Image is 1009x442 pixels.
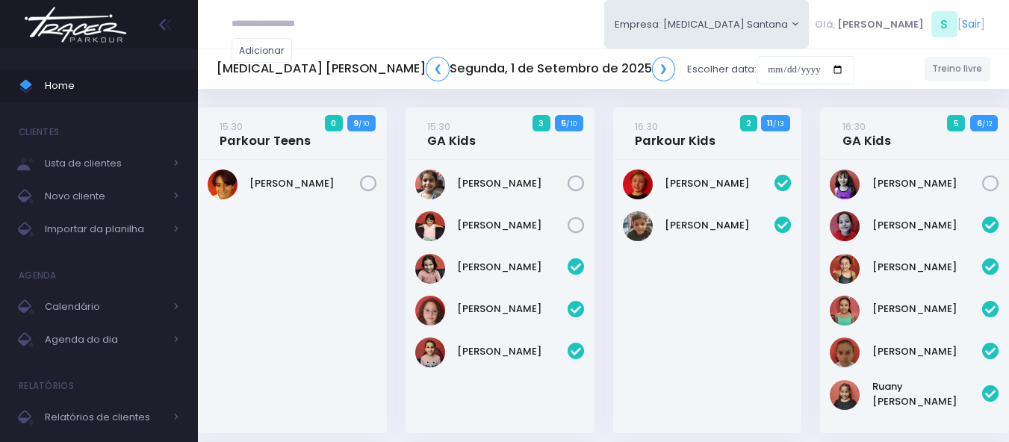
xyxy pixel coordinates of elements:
span: Olá, [815,17,835,32]
span: 5 [947,115,965,131]
small: / 10 [358,119,369,128]
a: [PERSON_NAME] [457,176,568,191]
a: [PERSON_NAME] [457,260,568,275]
span: Calendário [45,297,164,317]
a: [PERSON_NAME] [457,302,568,317]
img: Niara Belisário Cruz [415,337,445,367]
span: Home [45,76,179,96]
img: Manuella Velloso Beio [415,211,445,241]
small: / 12 [982,119,992,128]
img: Larissa Yamaguchi [830,296,860,326]
h5: [MEDICAL_DATA] [PERSON_NAME] Segunda, 1 de Setembro de 2025 [217,57,675,81]
small: 16:30 [842,119,866,134]
a: ❮ [426,57,450,81]
strong: 11 [767,117,773,129]
span: Importar da planilha [45,220,164,239]
a: [PERSON_NAME] [457,218,568,233]
img: Gabriela Jordão Izumida [830,211,860,241]
a: 15:30GA Kids [427,119,476,149]
img: Rafaela tiosso zago [830,337,860,367]
a: [PERSON_NAME] [249,176,360,191]
div: [ ] [809,7,990,41]
a: [PERSON_NAME] [665,176,775,191]
img: Manuella Brandão oliveira [415,296,445,326]
a: 15:30Parkour Teens [220,119,311,149]
strong: 9 [353,117,358,129]
h4: Agenda [19,261,57,290]
a: Sair [962,16,981,32]
img: Ruany Liz Franco Delgado [830,380,860,410]
img: Liz Stetz Tavernaro Torres [415,254,445,284]
a: [PERSON_NAME] [872,344,983,359]
h4: Relatórios [19,371,74,401]
span: 2 [740,115,758,131]
a: Treino livre [925,57,991,81]
img: Arthur Dias [208,169,237,199]
span: Lista de clientes [45,154,164,173]
h4: Clientes [19,117,59,147]
span: 3 [533,115,550,131]
a: ❯ [652,57,676,81]
small: / 13 [773,119,784,128]
span: Relatórios de clientes [45,408,164,427]
img: Chiara Marques Fantin [415,169,445,199]
small: / 10 [566,119,577,128]
a: [PERSON_NAME] [872,176,983,191]
img: Pedro Henrique Negrão Tateishi [623,211,653,241]
span: Novo cliente [45,187,164,206]
img: Lorena Alexsandra Souza [830,169,860,199]
span: 0 [325,115,343,131]
strong: 6 [977,117,982,129]
a: [PERSON_NAME] [665,218,775,233]
small: 15:30 [220,119,243,134]
a: [PERSON_NAME] [872,302,983,317]
img: Isabella Yamaguchi [830,254,860,284]
span: [PERSON_NAME] [837,17,924,32]
a: [PERSON_NAME] [457,344,568,359]
small: 16:30 [635,119,658,134]
a: [PERSON_NAME] [872,218,983,233]
img: Artur Vernaglia Bagatin [623,169,653,199]
span: S [931,11,957,37]
a: 16:30GA Kids [842,119,891,149]
a: 16:30Parkour Kids [635,119,715,149]
small: 15:30 [427,119,450,134]
a: Adicionar [232,38,293,63]
a: Ruany [PERSON_NAME] [872,379,983,408]
span: Agenda do dia [45,330,164,349]
strong: 5 [561,117,566,129]
div: Escolher data: [217,52,854,87]
a: [PERSON_NAME] [872,260,983,275]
